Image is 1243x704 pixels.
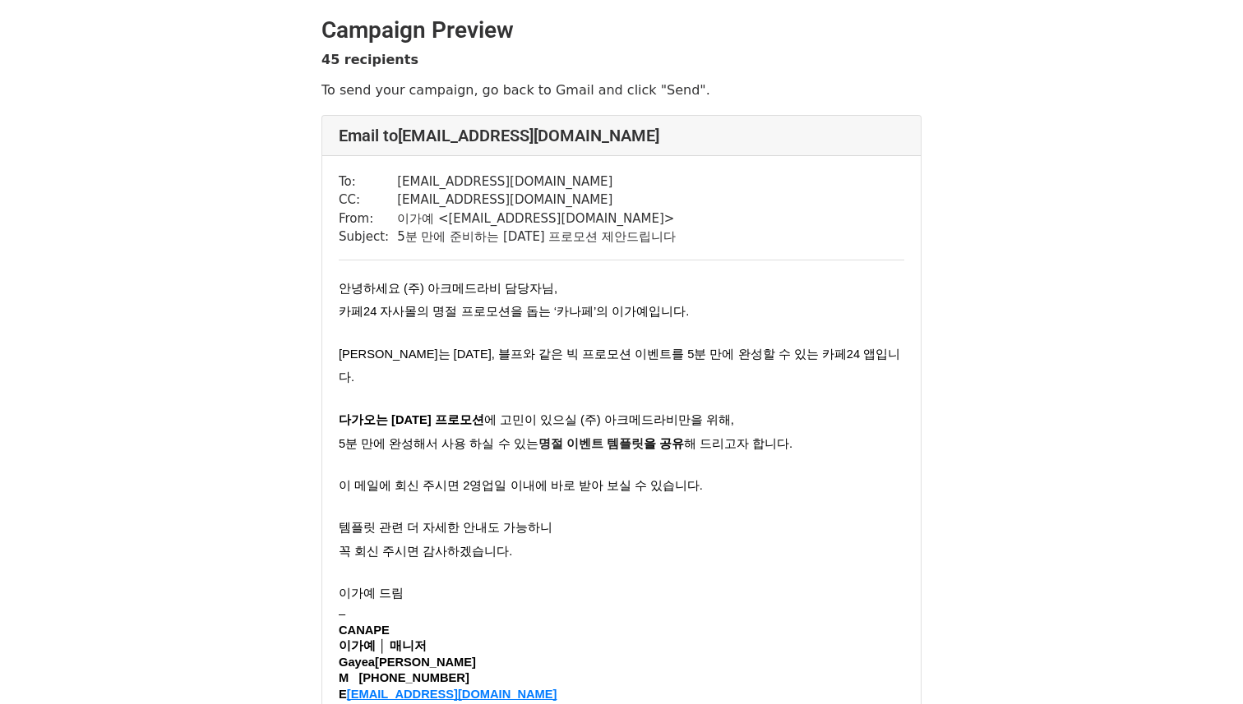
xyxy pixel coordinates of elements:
span: E [339,688,347,701]
span: [EMAIL_ADDRESS][DOMAIN_NAME] [347,688,557,701]
a: [EMAIL_ADDRESS][DOMAIN_NAME] [347,686,557,702]
span: Gayea [339,656,375,669]
td: CC: [339,191,397,209]
span: CANAPE [339,623,390,637]
span: 안녕하세요 (주) 아크메드라비 담당자님, [339,282,557,295]
span: [PERSON_NAME] [339,656,476,669]
span: [PERSON_NAME]는 [DATE], 블프와 같은 빅 프로모션 이벤트를 5분 만에 완성할 수 있는 카페24 앱입니다. [339,347,900,384]
span: 카페24 자사몰의 명절 프로모션을 돕는 ‘카나페’의 이가예입니다. [339,305,689,318]
td: [EMAIL_ADDRESS][DOMAIN_NAME] [397,191,676,209]
span: 에 고민이 있으실 (주) 아크메드라비만을 위해, [484,413,734,426]
td: [EMAIL_ADDRESS][DOMAIN_NAME] [397,173,676,191]
td: To: [339,173,397,191]
td: From: [339,209,397,228]
span: 을 공유 [644,437,684,450]
span: 이가예 │ 매니저 [339,639,427,652]
p: To send your campaign, go back to Gmail and click "Send". [321,81,922,99]
td: 이가예 < [EMAIL_ADDRESS][DOMAIN_NAME] > [397,209,676,228]
strong: 45 recipients [321,52,418,67]
span: 이가예 드림 [339,587,404,600]
span: 해 드리고자 합니다. [684,437,792,450]
span: 다가오는 [DATE] 프로모션 [339,413,484,426]
span: – [339,607,345,620]
td: Subject: [339,228,397,246]
span: 템플릿 관련 더 자세한 안내도 가능하니 [339,521,552,534]
span: 이 메일에 회신 주시면 2영업일 이내에 바로 받아 보실 수 있습니다. [339,479,703,492]
span: 5분 만에 완성해서 사용 하실 수 있는 [339,437,538,450]
span: M [PHONE_NUMBER] [339,671,469,684]
span: 꼭 회신 주시면 감사하겠습니다. [339,545,512,558]
span: 명절 이벤트 템플릿 [538,437,644,450]
h2: Campaign Preview [321,16,922,44]
h4: Email to [EMAIL_ADDRESS][DOMAIN_NAME] [339,126,904,145]
td: 5분 만에 준비하는 [DATE] 프로모션 제안드립니다 [397,228,676,246]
